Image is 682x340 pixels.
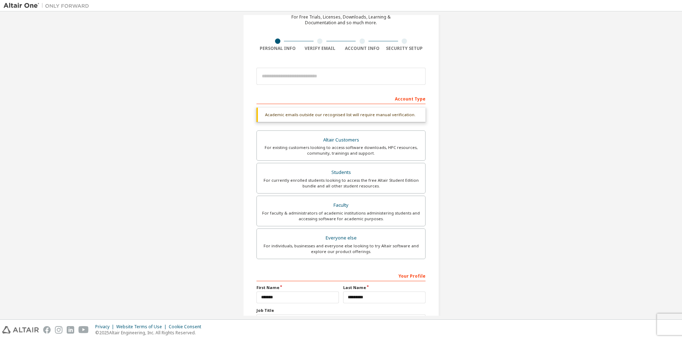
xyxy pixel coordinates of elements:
[256,308,426,313] label: Job Title
[261,210,421,222] div: For faculty & administrators of academic institutions administering students and accessing softwa...
[261,135,421,145] div: Altair Customers
[341,46,383,51] div: Account Info
[291,14,391,26] div: For Free Trials, Licenses, Downloads, Learning & Documentation and so much more.
[43,326,51,334] img: facebook.svg
[67,326,74,334] img: linkedin.svg
[256,108,426,122] div: Academic emails outside our recognised list will require manual verification.
[261,233,421,243] div: Everyone else
[55,326,62,334] img: instagram.svg
[256,93,426,104] div: Account Type
[383,46,426,51] div: Security Setup
[261,200,421,210] div: Faculty
[116,324,169,330] div: Website Terms of Use
[261,177,421,189] div: For currently enrolled students looking to access the free Altair Student Edition bundle and all ...
[343,285,426,290] label: Last Name
[95,330,205,336] p: © 2025 Altair Engineering, Inc. All Rights Reserved.
[78,326,89,334] img: youtube.svg
[95,324,116,330] div: Privacy
[261,243,421,254] div: For individuals, businesses and everyone else looking to try Altair software and explore our prod...
[4,2,93,9] img: Altair One
[261,168,421,177] div: Students
[2,326,39,334] img: altair_logo.svg
[256,270,426,281] div: Your Profile
[169,324,205,330] div: Cookie Consent
[256,46,299,51] div: Personal Info
[299,46,341,51] div: Verify Email
[256,285,339,290] label: First Name
[261,145,421,156] div: For existing customers looking to access software downloads, HPC resources, community, trainings ...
